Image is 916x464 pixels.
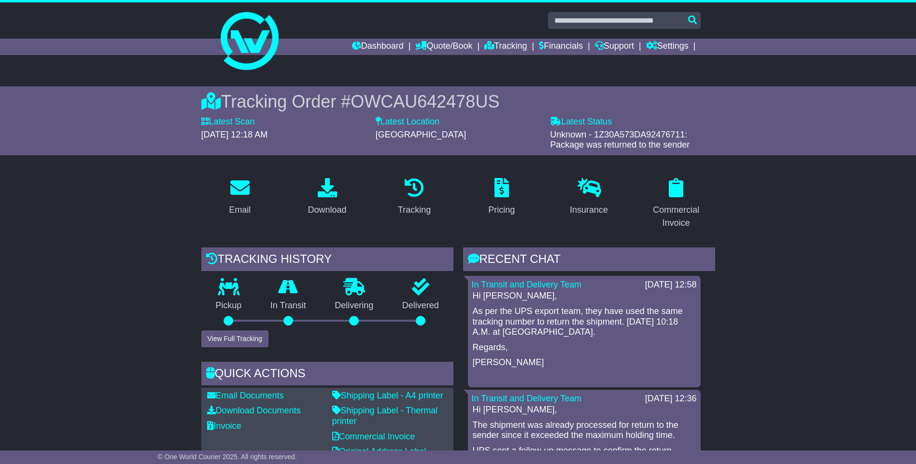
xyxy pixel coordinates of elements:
[201,91,715,112] div: Tracking Order #
[201,247,453,273] div: Tracking history
[223,175,257,220] a: Email
[550,130,690,150] span: Unknown - 1Z30A573DA92476711: Package was returned to the sender
[392,175,437,220] a: Tracking
[207,406,301,415] a: Download Documents
[550,117,612,127] label: Latest Status
[595,39,634,55] a: Support
[473,405,696,415] p: Hi [PERSON_NAME],
[645,394,697,404] div: [DATE] 12:36
[201,300,256,311] p: Pickup
[207,391,284,400] a: Email Documents
[644,204,709,230] div: Commercial Invoice
[321,300,388,311] p: Delivering
[473,357,696,368] p: [PERSON_NAME]
[332,391,443,400] a: Shipping Label - A4 printer
[201,330,268,347] button: View Full Tracking
[415,39,472,55] a: Quote/Book
[388,300,453,311] p: Delivered
[484,39,527,55] a: Tracking
[308,204,346,217] div: Download
[646,39,689,55] a: Settings
[539,39,583,55] a: Financials
[376,130,466,139] span: [GEOGRAPHIC_DATA]
[256,300,321,311] p: In Transit
[473,291,696,301] p: Hi [PERSON_NAME],
[157,453,297,461] span: © One World Courier 2025. All rights reserved.
[473,342,696,353] p: Regards,
[229,204,251,217] div: Email
[645,280,697,290] div: [DATE] 12:58
[482,175,521,220] a: Pricing
[201,130,268,139] span: [DATE] 12:18 AM
[473,306,696,338] p: As per the UPS export team, they have used the same tracking number to return the shipment. [DATE...
[488,204,515,217] div: Pricing
[207,421,241,431] a: Invoice
[332,447,426,456] a: Original Address Label
[637,175,715,233] a: Commercial Invoice
[398,204,431,217] div: Tracking
[570,204,608,217] div: Insurance
[332,406,438,426] a: Shipping Label - Thermal printer
[472,280,582,289] a: In Transit and Delivery Team
[201,117,255,127] label: Latest Scan
[351,92,499,111] span: OWCAU642478US
[472,394,582,403] a: In Transit and Delivery Team
[352,39,404,55] a: Dashboard
[473,420,696,441] p: The shipment was already processed for return to the sender since it exceeded the maximum holding...
[376,117,439,127] label: Latest Location
[463,247,715,273] div: RECENT CHAT
[301,175,352,220] a: Download
[332,432,415,441] a: Commercial Invoice
[201,362,453,388] div: Quick Actions
[564,175,614,220] a: Insurance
